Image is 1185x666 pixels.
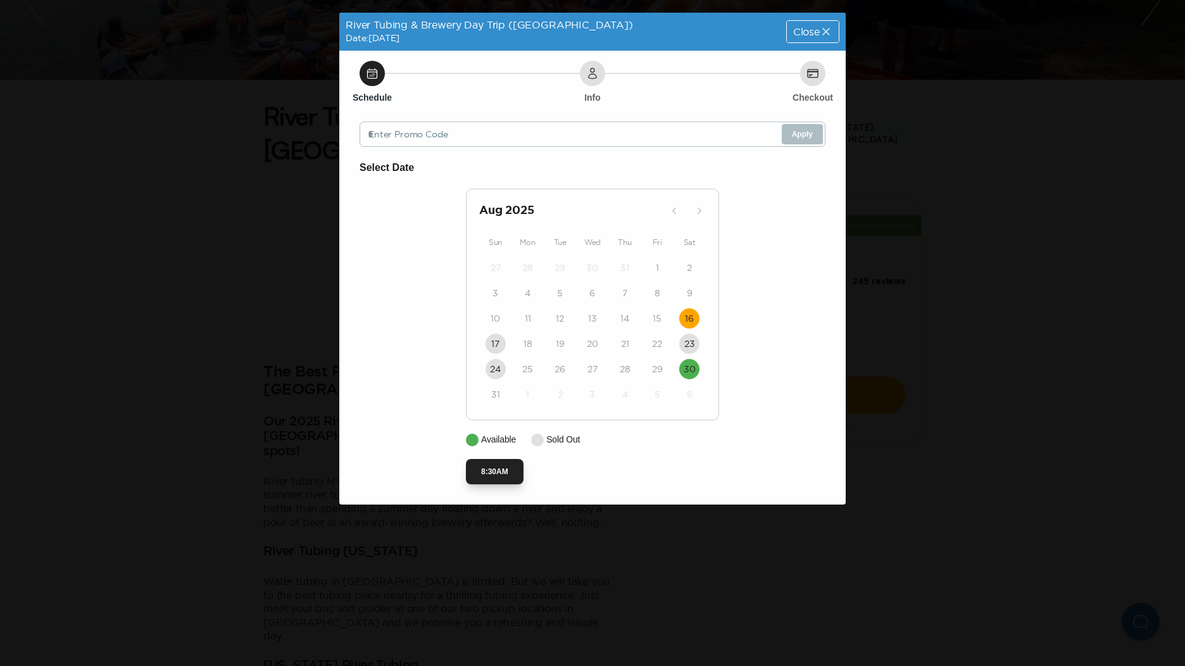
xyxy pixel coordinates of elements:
button: 7 [615,283,635,303]
button: 13 [582,308,603,329]
time: 14 [620,312,629,325]
button: 20 [582,334,603,354]
button: 1 [518,384,538,405]
div: Fri [641,235,674,250]
time: 15 [653,312,661,325]
button: 5 [550,283,570,303]
time: 18 [524,337,532,350]
button: 19 [550,334,570,354]
span: Date: [DATE] [346,33,399,43]
time: 31 [491,388,500,401]
time: 30 [586,261,598,274]
time: 21 [621,337,629,350]
button: 14 [615,308,635,329]
button: 23 [679,334,699,354]
time: 31 [620,261,629,274]
button: 4 [615,384,635,405]
h6: Select Date [360,160,825,176]
time: 16 [685,312,694,325]
button: 28 [615,359,635,379]
button: 18 [518,334,538,354]
div: Tue [544,235,576,250]
time: 13 [588,312,597,325]
button: 22 [647,334,667,354]
time: 29 [652,363,663,375]
time: 2 [558,388,563,401]
time: 12 [556,312,564,325]
span: River Tubing & Brewery Day Trip ([GEOGRAPHIC_DATA]) [346,19,633,30]
time: 27 [587,363,598,375]
div: Thu [609,235,641,250]
button: 3 [486,283,506,303]
time: 7 [622,287,627,299]
h6: Schedule [353,91,392,104]
time: 3 [492,287,498,299]
button: 11 [518,308,538,329]
button: 8:30AM [466,459,524,484]
button: 1 [647,258,667,278]
time: 29 [555,261,565,274]
time: 19 [556,337,565,350]
button: 4 [518,283,538,303]
button: 24 [486,359,506,379]
time: 3 [589,388,595,401]
button: 10 [486,308,506,329]
button: 9 [679,283,699,303]
button: 30 [582,258,603,278]
button: 27 [486,258,506,278]
time: 6 [687,388,693,401]
time: 22 [652,337,662,350]
button: 29 [647,359,667,379]
time: 4 [525,287,530,299]
button: 15 [647,308,667,329]
div: Wed [576,235,608,250]
time: 5 [655,388,660,401]
time: 5 [557,287,563,299]
h6: Checkout [793,91,833,104]
button: 16 [679,308,699,329]
button: 6 [679,384,699,405]
div: Sat [674,235,706,250]
time: 11 [525,312,531,325]
time: 9 [687,287,693,299]
time: 28 [620,363,630,375]
button: 21 [615,334,635,354]
button: 5 [647,384,667,405]
time: 30 [684,363,696,375]
button: 30 [679,359,699,379]
button: 17 [486,334,506,354]
p: Available [481,433,516,446]
button: 29 [550,258,570,278]
time: 10 [491,312,500,325]
time: 6 [589,287,595,299]
time: 1 [526,388,529,401]
time: 1 [656,261,659,274]
button: 6 [582,283,603,303]
time: 26 [555,363,565,375]
time: 28 [522,261,533,274]
time: 17 [491,337,499,350]
div: Mon [511,235,544,250]
button: 25 [518,359,538,379]
h6: Info [584,91,601,104]
time: 20 [587,337,598,350]
button: 26 [550,359,570,379]
button: 31 [486,384,506,405]
button: 2 [679,258,699,278]
p: Sold Out [546,433,580,446]
time: 25 [522,363,533,375]
time: 2 [687,261,692,274]
time: 4 [622,388,628,401]
button: 3 [582,384,603,405]
button: 28 [518,258,538,278]
h2: Aug 2025 [479,202,664,220]
button: 12 [550,308,570,329]
button: 27 [582,359,603,379]
time: 27 [491,261,501,274]
button: 8 [647,283,667,303]
span: Close [793,27,820,37]
time: 8 [655,287,660,299]
button: 2 [550,384,570,405]
time: 23 [684,337,695,350]
time: 24 [490,363,501,375]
